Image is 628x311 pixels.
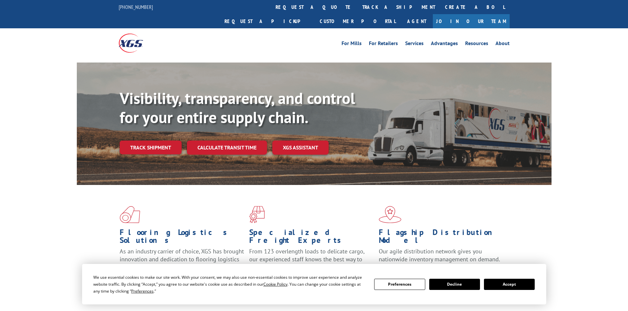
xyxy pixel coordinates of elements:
span: Our agile distribution network gives you nationwide inventory management on demand. [379,247,500,263]
span: Preferences [131,288,154,294]
a: Agent [401,14,433,28]
a: Resources [465,41,488,48]
button: Accept [484,279,535,290]
a: Customer Portal [315,14,401,28]
a: Calculate transit time [187,141,267,155]
button: Preferences [374,279,425,290]
a: XGS ASSISTANT [272,141,329,155]
img: xgs-icon-flagship-distribution-model-red [379,206,402,223]
a: Advantages [431,41,458,48]
a: Services [405,41,424,48]
a: For Retailers [369,41,398,48]
button: Decline [429,279,480,290]
a: Join Our Team [433,14,510,28]
a: Track shipment [120,141,182,154]
h1: Flooring Logistics Solutions [120,228,244,247]
img: xgs-icon-total-supply-chain-intelligence-red [120,206,140,223]
span: Cookie Policy [263,281,287,287]
h1: Specialized Freight Experts [249,228,374,247]
div: Cookie Consent Prompt [82,264,546,304]
p: From 123 overlength loads to delicate cargo, our experienced staff knows the best way to move you... [249,247,374,277]
a: For Mills [342,41,362,48]
img: xgs-icon-focused-on-flooring-red [249,206,265,223]
a: Request a pickup [220,14,315,28]
a: [PHONE_NUMBER] [119,4,153,10]
span: As an industry carrier of choice, XGS has brought innovation and dedication to flooring logistics... [120,247,244,271]
b: Visibility, transparency, and control for your entire supply chain. [120,88,355,127]
a: About [495,41,510,48]
h1: Flagship Distribution Model [379,228,503,247]
div: We use essential cookies to make our site work. With your consent, we may also use non-essential ... [93,274,366,295]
